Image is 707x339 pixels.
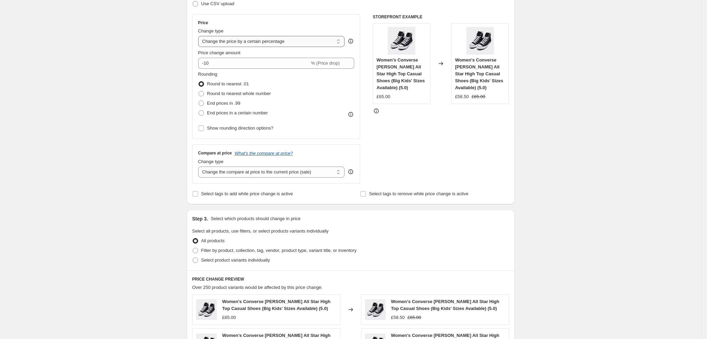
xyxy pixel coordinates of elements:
[388,27,415,55] img: W9160_BLK_P2_80x.webp
[311,60,340,66] span: % (Price drop)
[222,314,236,321] div: £65.00
[198,50,241,55] span: Price change amount
[365,299,386,320] img: W9160_BLK_P2_80x.webp
[347,168,354,175] div: help
[198,150,232,156] h3: Compare at price
[466,27,494,55] img: W9160_BLK_P2_80x.webp
[211,215,300,222] p: Select which products should change in price
[207,81,249,86] span: Round to nearest .01
[373,14,509,20] h6: STOREFRONT EXAMPLE
[377,57,425,90] span: Women's Converse [PERSON_NAME] All Star High Top Casual Shoes (Big Kids' Sizes Available) (5.0)
[222,299,331,311] span: Women's Converse [PERSON_NAME] All Star High Top Casual Shoes (Big Kids' Sizes Available) (5.0)
[207,101,241,106] span: End prices in .99
[207,91,271,96] span: Round to nearest whole number
[201,191,293,196] span: Select tags to add while price change is active
[196,299,217,320] img: W9160_BLK_P2_80x.webp
[201,1,234,6] span: Use CSV upload
[192,215,208,222] h2: Step 3.
[201,257,270,263] span: Select product variants individually
[391,314,405,321] div: £58.50
[201,248,357,253] span: Filter by product, collection, tag, vendor, product type, variant title, or inventory
[347,38,354,45] div: help
[455,57,503,90] span: Women's Converse [PERSON_NAME] All Star High Top Casual Shoes (Big Kids' Sizes Available) (5.0)
[192,228,329,234] span: Select all products, use filters, or select products variants individually
[472,93,485,100] strike: £65.00
[207,125,273,131] span: Show rounding direction options?
[198,28,224,34] span: Change type
[198,72,217,77] span: Rounding
[391,299,500,311] span: Women's Converse [PERSON_NAME] All Star High Top Casual Shoes (Big Kids' Sizes Available) (5.0)
[207,110,268,115] span: End prices in a certain number
[377,93,390,100] div: £65.00
[455,93,469,100] div: £58.50
[192,285,323,290] span: Over 250 product variants would be affected by this price change:
[235,151,293,156] button: What's the compare at price?
[407,314,421,321] strike: £65.00
[198,159,224,164] span: Change type
[192,276,509,282] h6: PRICE CHANGE PREVIEW
[369,191,468,196] span: Select tags to remove while price change is active
[198,58,310,69] input: -15
[201,238,225,243] span: All products
[198,20,208,26] h3: Price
